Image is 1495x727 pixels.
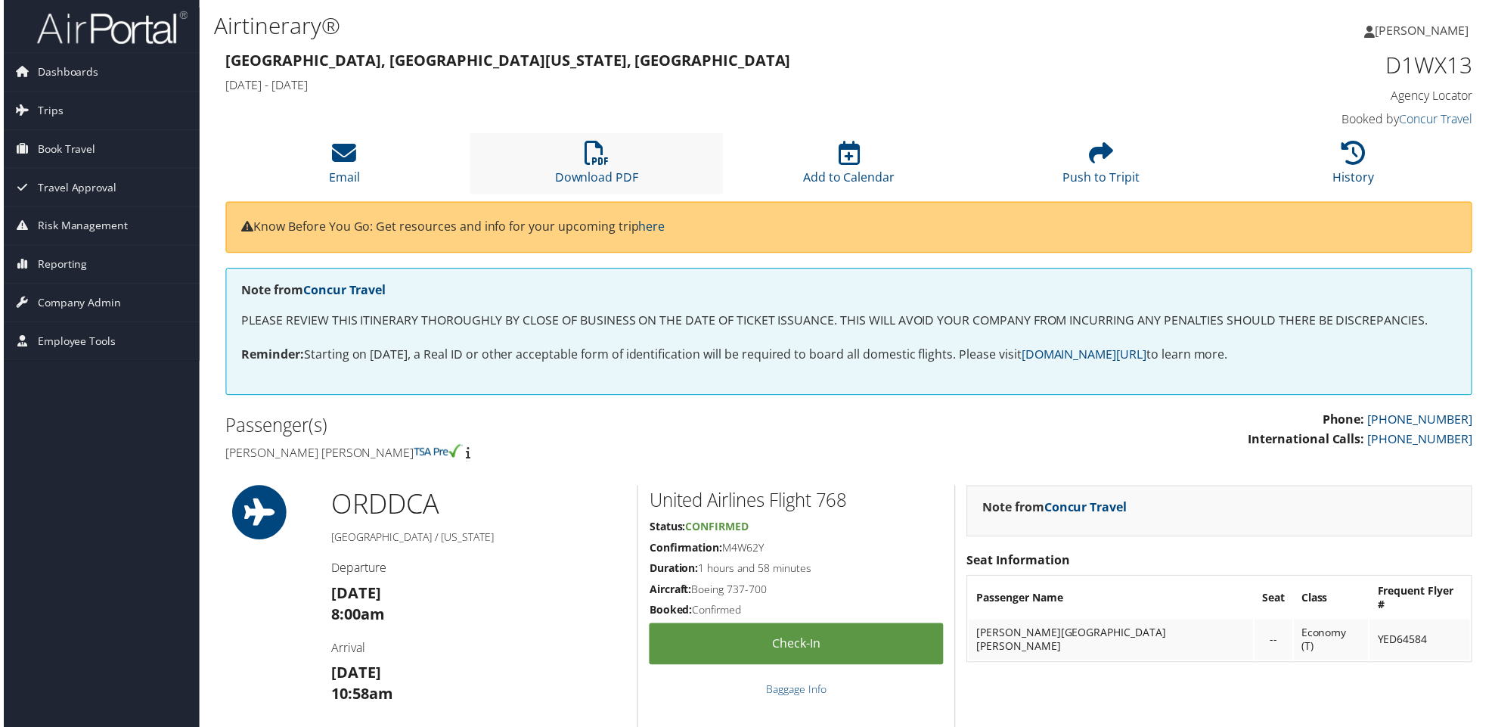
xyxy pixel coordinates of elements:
h5: 1 hours and 58 minutes [649,564,944,579]
a: Concur Travel [1046,502,1129,518]
a: [PHONE_NUMBER] [1371,433,1476,449]
strong: [DATE] [330,586,380,606]
th: Seat [1258,580,1295,621]
span: Book Travel [34,131,92,169]
a: Concur Travel [1403,111,1476,128]
div: -- [1265,636,1288,650]
p: Know Before You Go: Get resources and info for your upcoming trip [239,219,1460,238]
h5: [GEOGRAPHIC_DATA] / [US_STATE] [330,533,626,548]
strong: Reminder: [239,348,302,365]
h1: D1WX13 [1180,50,1476,82]
strong: Seat Information [968,555,1072,571]
span: [PERSON_NAME] [1379,22,1472,39]
h4: [PERSON_NAME] [PERSON_NAME] [223,446,839,463]
strong: 8:00am [330,607,383,627]
span: Company Admin [34,285,118,323]
strong: [DATE] [330,666,380,686]
strong: [GEOGRAPHIC_DATA], [GEOGRAPHIC_DATA] [US_STATE], [GEOGRAPHIC_DATA] [223,50,791,70]
strong: Phone: [1326,413,1368,430]
strong: Aircraft: [649,585,691,599]
span: Dashboards [34,54,95,92]
h5: Confirmed [649,605,944,620]
a: Download PDF [554,150,638,186]
a: [PERSON_NAME] [1368,8,1487,53]
a: Check-in [649,626,944,668]
h2: United Airlines Flight 768 [649,490,944,516]
img: tsa-precheck.png [412,446,461,460]
span: Reporting [34,247,84,284]
h1: ORD DCA [330,488,626,526]
span: Employee Tools [34,324,113,362]
th: Passenger Name [970,580,1256,621]
h4: Agency Locator [1180,88,1476,104]
img: airportal-logo.png [33,10,185,45]
a: [PHONE_NUMBER] [1371,413,1476,430]
a: [DOMAIN_NAME][URL] [1023,348,1149,365]
h4: Arrival [330,643,626,660]
span: Trips [34,92,60,130]
th: Class [1297,580,1372,621]
strong: Status: [649,522,685,536]
h4: Departure [330,562,626,579]
h4: [DATE] - [DATE] [223,77,1157,94]
h5: M4W62Y [649,543,944,558]
td: [PERSON_NAME][GEOGRAPHIC_DATA][PERSON_NAME] [970,623,1256,663]
a: Concur Travel [301,283,384,300]
span: Risk Management [34,208,125,246]
a: History [1336,150,1378,186]
strong: Confirmation: [649,543,722,558]
p: Starting on [DATE], a Real ID or other acceptable form of identification will be required to boar... [239,347,1460,367]
h2: Passenger(s) [223,415,839,440]
strong: Duration: [649,564,698,578]
a: Push to Tripit [1065,150,1142,186]
strong: Note from [239,283,384,300]
th: Frequent Flyer # [1373,580,1474,621]
p: PLEASE REVIEW THIS ITINERARY THOROUGHLY BY CLOSE OF BUSINESS ON THE DATE OF TICKET ISSUANCE. THIS... [239,312,1460,332]
span: Travel Approval [34,169,113,207]
h4: Booked by [1180,111,1476,128]
h5: Boeing 737-700 [649,585,944,600]
strong: International Calls: [1251,433,1368,449]
span: Confirmed [685,522,749,536]
td: Economy (T) [1297,623,1372,663]
a: Baggage Info [767,685,827,700]
strong: Note from [984,502,1129,518]
a: here [638,219,665,236]
strong: 10:58am [330,687,392,707]
a: Email [327,150,358,186]
td: YED64584 [1373,623,1474,663]
strong: Booked: [649,605,692,620]
a: Add to Calendar [803,150,895,186]
h1: Airtinerary® [212,10,1062,42]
